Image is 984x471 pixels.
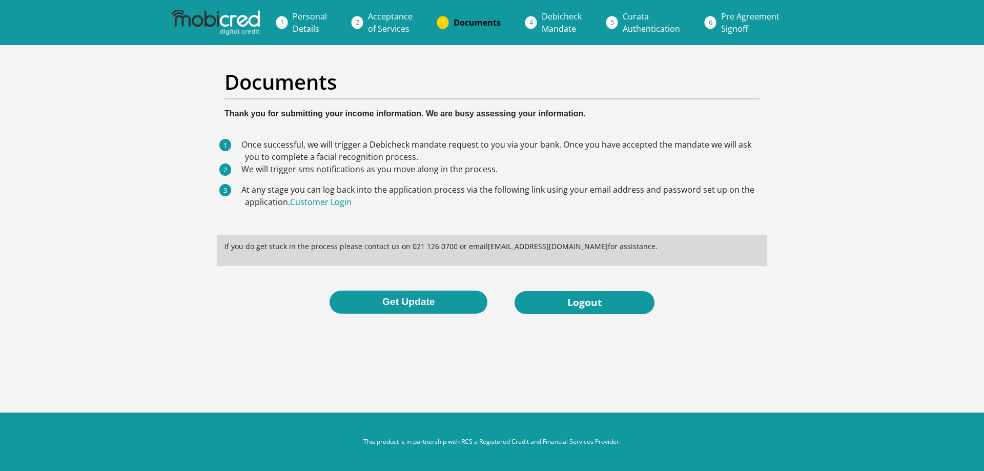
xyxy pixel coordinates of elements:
[713,6,788,39] a: Pre AgreementSignoff
[172,10,260,35] img: mobicred logo
[284,6,335,39] a: PersonalDetails
[445,12,509,33] a: Documents
[534,6,590,39] a: DebicheckMandate
[208,437,776,446] p: This product is in partnership with RCS a Registered Credit and Financial Services Provider.
[368,11,413,34] span: Acceptance of Services
[245,183,760,208] li: At any stage you can log back into the application process via the following link using your emai...
[721,11,780,34] span: Pre Agreement Signoff
[360,6,421,39] a: Acceptanceof Services
[290,196,352,208] a: Customer Login
[245,138,760,163] li: Once successful, we will trigger a Debicheck mandate request to you via your bank. Once you have ...
[224,109,586,118] b: Thank you for submitting your income information. We are busy assessing your information.
[454,17,501,28] span: Documents
[515,291,654,314] a: Logout
[224,241,760,252] p: If you do get stuck in the process please contact us on 021 126 0700 or email [EMAIL_ADDRESS][DOM...
[542,11,582,34] span: Debicheck Mandate
[623,11,680,34] span: Curata Authentication
[293,11,327,34] span: Personal Details
[330,291,487,314] button: Get Update
[245,163,760,175] li: We will trigger sms notifications as you move along in the process.
[224,70,760,94] h2: Documents
[614,6,688,39] a: CurataAuthentication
